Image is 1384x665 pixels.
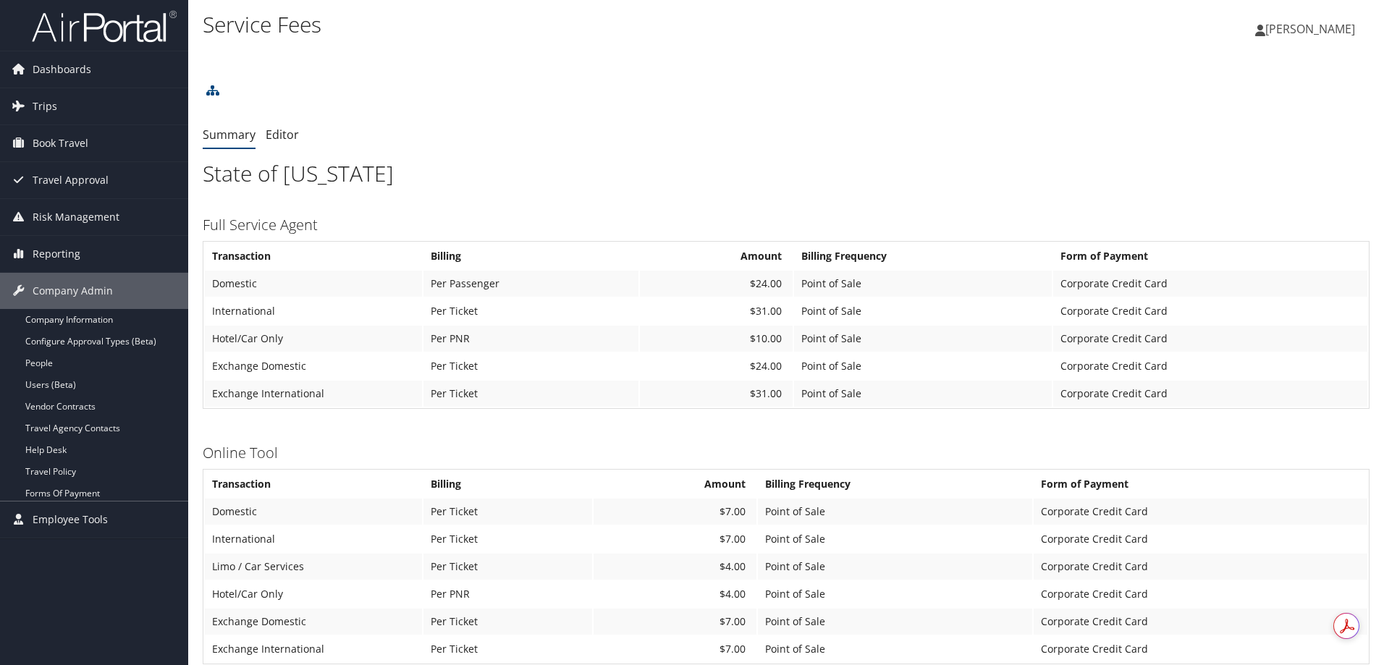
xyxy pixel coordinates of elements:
a: Summary [203,127,256,143]
td: $7.00 [594,609,756,635]
td: Corporate Credit Card [1053,326,1367,352]
td: Corporate Credit Card [1053,381,1367,407]
span: Reporting [33,236,80,272]
span: Company Admin [33,273,113,309]
h1: State of [US_STATE] [203,158,1370,189]
td: Exchange International [205,636,422,662]
th: Amount [640,243,793,269]
td: $7.00 [594,499,756,525]
td: Point of Sale [758,636,1032,662]
td: Hotel/Car Only [205,581,422,607]
th: Billing Frequency [758,471,1032,497]
td: $4.00 [594,554,756,580]
img: airportal-logo.png [32,9,177,43]
td: $7.00 [594,526,756,552]
td: Corporate Credit Card [1034,526,1367,552]
span: Travel Approval [33,162,109,198]
td: Point of Sale [758,554,1032,580]
td: Point of Sale [794,353,1052,379]
span: Dashboards [33,51,91,88]
td: International [205,298,422,324]
td: Corporate Credit Card [1053,298,1367,324]
td: Point of Sale [758,609,1032,635]
td: Exchange International [205,381,422,407]
span: Employee Tools [33,501,108,538]
td: Per Ticket [423,353,638,379]
td: $24.00 [640,353,793,379]
th: Form of Payment [1053,243,1367,269]
td: Hotel/Car Only [205,326,422,352]
td: Corporate Credit Card [1034,499,1367,525]
th: Billing [423,243,638,269]
td: Per Passenger [423,271,638,297]
td: Per Ticket [423,298,638,324]
td: Per Ticket [423,499,592,525]
td: Per Ticket [423,609,592,635]
th: Transaction [205,471,422,497]
th: Amount [594,471,756,497]
th: Transaction [205,243,422,269]
td: Per PNR [423,326,638,352]
th: Billing [423,471,592,497]
a: [PERSON_NAME] [1255,7,1370,51]
h3: Full Service Agent [203,215,1370,235]
td: Point of Sale [758,499,1032,525]
td: Domestic [205,499,422,525]
span: Book Travel [33,125,88,161]
td: $10.00 [640,326,793,352]
h1: Service Fees [203,9,981,40]
td: Corporate Credit Card [1053,271,1367,297]
td: Per PNR [423,581,592,607]
a: Editor [266,127,299,143]
td: Per Ticket [423,554,592,580]
th: Form of Payment [1034,471,1367,497]
td: $24.00 [640,271,793,297]
span: Trips [33,88,57,124]
td: International [205,526,422,552]
td: Corporate Credit Card [1034,636,1367,662]
h3: Online Tool [203,443,1370,463]
td: Domestic [205,271,422,297]
td: $7.00 [594,636,756,662]
td: Point of Sale [794,381,1052,407]
td: Per Ticket [423,526,592,552]
td: Point of Sale [758,526,1032,552]
td: Corporate Credit Card [1034,609,1367,635]
td: $31.00 [640,381,793,407]
td: Per Ticket [423,381,638,407]
td: Limo / Car Services [205,554,422,580]
td: Exchange Domestic [205,353,422,379]
td: $31.00 [640,298,793,324]
span: Risk Management [33,199,119,235]
td: Corporate Credit Card [1034,554,1367,580]
td: Corporate Credit Card [1053,353,1367,379]
td: $4.00 [594,581,756,607]
td: Per Ticket [423,636,592,662]
td: Point of Sale [758,581,1032,607]
td: Exchange Domestic [205,609,422,635]
td: Point of Sale [794,326,1052,352]
td: Corporate Credit Card [1034,581,1367,607]
td: Point of Sale [794,298,1052,324]
td: Point of Sale [794,271,1052,297]
span: [PERSON_NAME] [1265,21,1355,37]
th: Billing Frequency [794,243,1052,269]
